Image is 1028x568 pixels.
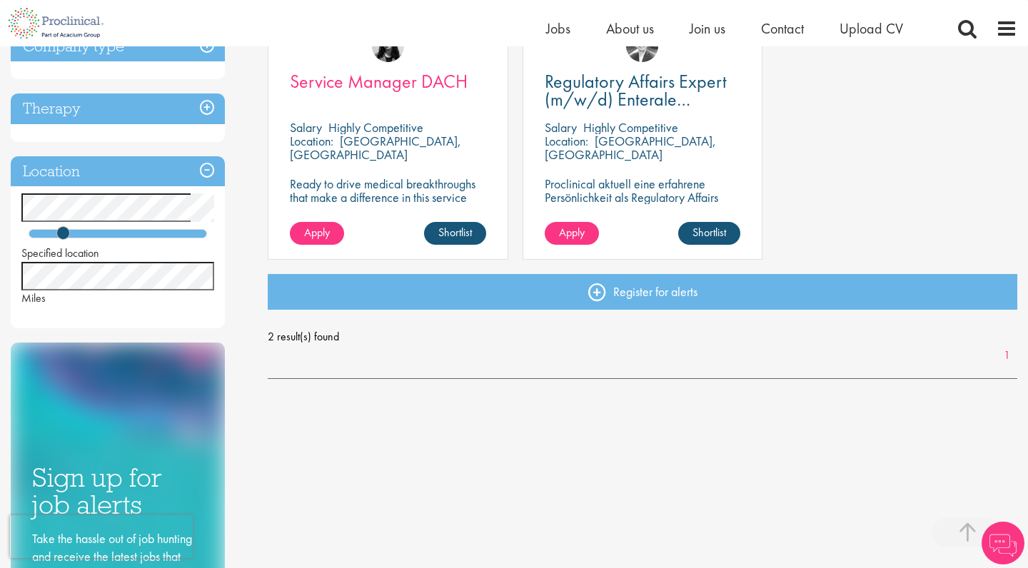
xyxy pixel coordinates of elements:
[21,290,46,305] span: Miles
[545,222,599,245] a: Apply
[11,93,225,124] h3: Therapy
[545,119,577,136] span: Salary
[290,69,468,93] span: Service Manager DACH
[290,119,322,136] span: Salary
[290,222,344,245] a: Apply
[328,119,423,136] p: Highly Competitive
[545,133,588,149] span: Location:
[268,326,1017,348] span: 2 result(s) found
[545,177,741,218] p: Proclinical aktuell eine erfahrene Persönlichkeit als Regulatory Affairs Expert (m/w/d) Enterale ...
[690,19,725,38] a: Join us
[678,222,740,245] a: Shortlist
[545,133,716,163] p: [GEOGRAPHIC_DATA], [GEOGRAPHIC_DATA]
[290,133,461,163] p: [GEOGRAPHIC_DATA], [GEOGRAPHIC_DATA]
[606,19,654,38] a: About us
[546,19,570,38] a: Jobs
[32,464,203,519] h3: Sign up for job alerts
[424,222,486,245] a: Shortlist
[21,245,99,260] span: Specified location
[559,225,585,240] span: Apply
[982,522,1024,564] img: Chatbot
[997,348,1017,364] a: 1
[545,73,741,108] a: Regulatory Affairs Expert (m/w/d) Enterale Ernährung
[11,156,225,187] h3: Location
[290,177,486,218] p: Ready to drive medical breakthroughs that make a difference in this service manager position?
[10,515,193,558] iframe: reCAPTCHA
[268,274,1017,310] a: Register for alerts
[304,225,330,240] span: Apply
[840,19,903,38] a: Upload CV
[545,69,727,129] span: Regulatory Affairs Expert (m/w/d) Enterale Ernährung
[761,19,804,38] a: Contact
[290,133,333,149] span: Location:
[583,119,678,136] p: Highly Competitive
[290,73,486,91] a: Service Manager DACH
